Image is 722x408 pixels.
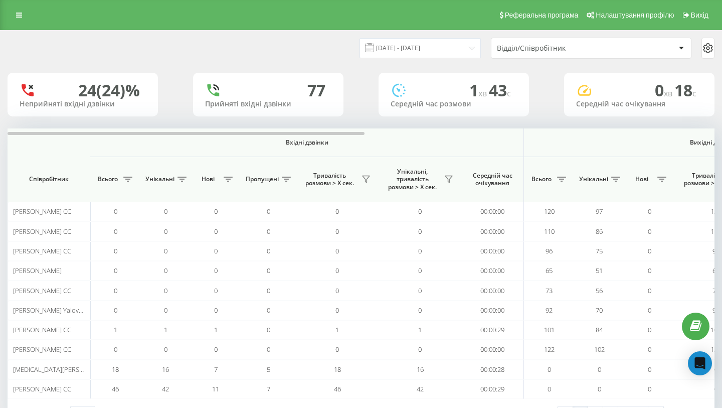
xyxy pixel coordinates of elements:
[418,246,422,255] span: 0
[214,246,218,255] span: 0
[461,301,524,320] td: 00:00:00
[529,175,554,183] span: Всього
[335,266,339,275] span: 0
[267,325,270,334] span: 0
[546,246,553,255] span: 96
[267,384,270,393] span: 7
[544,227,555,236] span: 110
[267,227,270,236] span: 0
[544,345,555,354] span: 122
[214,325,218,334] span: 1
[598,365,601,374] span: 0
[164,345,167,354] span: 0
[205,100,331,108] div: Прийняті вхідні дзвінки
[13,306,103,315] span: [PERSON_NAME] Yalovenko CC
[335,227,339,236] span: 0
[546,266,553,275] span: 65
[461,360,524,379] td: 00:00:28
[478,88,489,99] span: хв
[114,345,117,354] span: 0
[13,345,71,354] span: [PERSON_NAME] CC
[596,11,674,19] span: Налаштування профілю
[596,325,603,334] span: 84
[13,384,71,393] span: [PERSON_NAME] СС
[546,286,553,295] span: 73
[648,365,651,374] span: 0
[648,207,651,216] span: 0
[507,88,511,99] span: c
[335,345,339,354] span: 0
[648,306,651,315] span: 0
[544,325,555,334] span: 101
[692,88,696,99] span: c
[13,266,62,275] span: [PERSON_NAME]
[145,175,174,183] span: Унікальні
[267,207,270,216] span: 0
[164,246,167,255] span: 0
[674,79,696,101] span: 18
[596,207,603,216] span: 97
[13,365,120,374] span: [MEDICAL_DATA][PERSON_NAME] CC
[391,100,517,108] div: Середній час розмови
[95,175,120,183] span: Всього
[20,100,146,108] div: Неприйняті вхідні дзвінки
[78,81,140,100] div: 24 (24)%
[267,306,270,315] span: 0
[13,325,71,334] span: [PERSON_NAME] CC
[246,175,279,183] span: Пропущені
[214,227,218,236] span: 0
[648,345,651,354] span: 0
[335,286,339,295] span: 0
[417,384,424,393] span: 42
[655,79,674,101] span: 0
[112,384,119,393] span: 46
[214,345,218,354] span: 0
[301,172,358,187] span: Тривалість розмови > Х сек.
[691,11,708,19] span: Вихід
[548,384,551,393] span: 0
[335,246,339,255] span: 0
[418,306,422,315] span: 0
[648,286,651,295] span: 0
[267,266,270,275] span: 0
[214,207,218,216] span: 0
[594,345,605,354] span: 102
[712,246,719,255] span: 96
[267,246,270,255] span: 0
[334,365,341,374] span: 18
[114,246,117,255] span: 0
[162,384,169,393] span: 42
[710,227,721,236] span: 110
[714,365,717,374] span: 0
[648,266,651,275] span: 0
[461,221,524,241] td: 00:00:00
[596,306,603,315] span: 70
[714,384,717,393] span: 0
[418,266,422,275] span: 0
[469,79,489,101] span: 1
[596,227,603,236] span: 86
[648,325,651,334] span: 0
[461,202,524,221] td: 00:00:00
[418,227,422,236] span: 0
[596,286,603,295] span: 56
[114,266,117,275] span: 0
[196,175,221,183] span: Нові
[710,325,721,334] span: 101
[579,175,608,183] span: Унікальні
[648,246,651,255] span: 0
[164,286,167,295] span: 0
[710,345,721,354] span: 122
[307,81,325,100] div: 77
[576,100,702,108] div: Середній час очікування
[384,168,441,191] span: Унікальні, тривалість розмови > Х сек.
[712,306,719,315] span: 92
[16,175,81,183] span: Співробітник
[712,286,719,295] span: 73
[497,44,617,53] div: Відділ/Співробітник
[418,207,422,216] span: 0
[13,286,71,295] span: [PERSON_NAME] CC
[489,79,511,101] span: 43
[164,266,167,275] span: 0
[114,207,117,216] span: 0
